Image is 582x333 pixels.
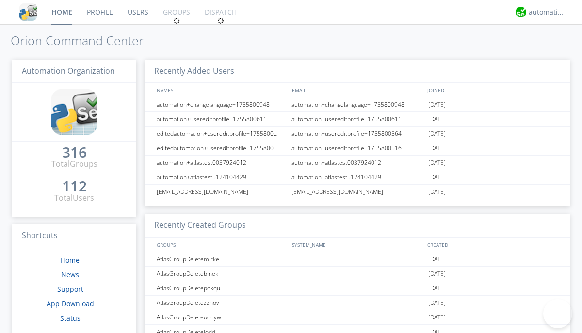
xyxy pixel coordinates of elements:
[62,147,87,157] div: 316
[57,285,83,294] a: Support
[428,97,446,112] span: [DATE]
[428,112,446,127] span: [DATE]
[154,252,289,266] div: AtlasGroupDeletemlrke
[289,185,426,199] div: [EMAIL_ADDRESS][DOMAIN_NAME]
[428,185,446,199] span: [DATE]
[47,299,94,308] a: App Download
[145,156,570,170] a: automation+atlastest0037924012automation+atlastest0037924012[DATE]
[425,238,561,252] div: CREATED
[428,310,446,325] span: [DATE]
[154,281,289,295] div: AtlasGroupDeletepqkqu
[145,141,570,156] a: editedautomation+usereditprofile+1755800516automation+usereditprofile+1755800516[DATE]
[154,127,289,141] div: editedautomation+usereditprofile+1755800564
[145,127,570,141] a: editedautomation+usereditprofile+1755800564automation+usereditprofile+1755800564[DATE]
[51,159,97,170] div: Total Groups
[62,181,87,192] a: 112
[145,252,570,267] a: AtlasGroupDeletemlrke[DATE]
[428,252,446,267] span: [DATE]
[289,156,426,170] div: automation+atlastest0037924012
[428,281,446,296] span: [DATE]
[154,296,289,310] div: AtlasGroupDeletezzhov
[51,89,97,135] img: cddb5a64eb264b2086981ab96f4c1ba7
[428,296,446,310] span: [DATE]
[217,17,224,24] img: spin.svg
[145,170,570,185] a: automation+atlastest5124104429automation+atlastest5124104429[DATE]
[290,238,425,252] div: SYSTEM_NAME
[543,299,572,328] iframe: Toggle Customer Support
[289,141,426,155] div: automation+usereditprofile+1755800516
[289,170,426,184] div: automation+atlastest5124104429
[154,267,289,281] div: AtlasGroupDeletebinek
[154,83,287,97] div: NAMES
[154,141,289,155] div: editedautomation+usereditprofile+1755800516
[428,170,446,185] span: [DATE]
[289,112,426,126] div: automation+usereditprofile+1755800611
[54,192,94,204] div: Total Users
[61,270,79,279] a: News
[62,147,87,159] a: 316
[145,296,570,310] a: AtlasGroupDeletezzhov[DATE]
[428,156,446,170] span: [DATE]
[12,224,136,248] h3: Shortcuts
[428,127,446,141] span: [DATE]
[154,156,289,170] div: automation+atlastest0037924012
[145,281,570,296] a: AtlasGroupDeletepqkqu[DATE]
[145,185,570,199] a: [EMAIL_ADDRESS][DOMAIN_NAME][EMAIL_ADDRESS][DOMAIN_NAME][DATE]
[145,60,570,83] h3: Recently Added Users
[145,310,570,325] a: AtlasGroupDeleteoquyw[DATE]
[290,83,425,97] div: EMAIL
[529,7,565,17] div: automation+atlas
[154,112,289,126] div: automation+usereditprofile+1755800611
[19,3,37,21] img: cddb5a64eb264b2086981ab96f4c1ba7
[154,170,289,184] div: automation+atlastest5124104429
[62,181,87,191] div: 112
[428,141,446,156] span: [DATE]
[516,7,526,17] img: d2d01cd9b4174d08988066c6d424eccd
[145,97,570,112] a: automation+changelanguage+1755800948automation+changelanguage+1755800948[DATE]
[154,310,289,324] div: AtlasGroupDeleteoquyw
[428,267,446,281] span: [DATE]
[145,112,570,127] a: automation+usereditprofile+1755800611automation+usereditprofile+1755800611[DATE]
[145,267,570,281] a: AtlasGroupDeletebinek[DATE]
[289,97,426,111] div: automation+changelanguage+1755800948
[154,185,289,199] div: [EMAIL_ADDRESS][DOMAIN_NAME]
[61,255,80,265] a: Home
[60,314,81,323] a: Status
[173,17,180,24] img: spin.svg
[145,214,570,238] h3: Recently Created Groups
[425,83,561,97] div: JOINED
[154,97,289,111] div: automation+changelanguage+1755800948
[22,65,115,76] span: Automation Organization
[154,238,287,252] div: GROUPS
[289,127,426,141] div: automation+usereditprofile+1755800564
